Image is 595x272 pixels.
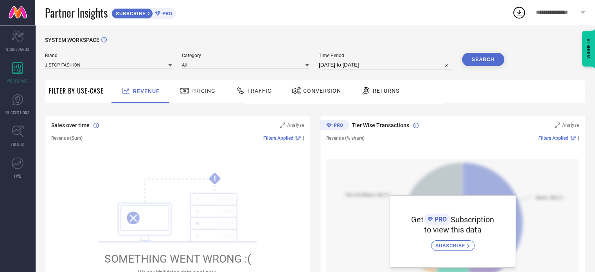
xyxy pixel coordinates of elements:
[555,122,560,128] svg: Zoom
[247,88,271,94] span: Traffic
[14,173,22,179] span: FWD
[373,88,399,94] span: Returns
[6,46,29,52] span: SCORECARDS
[112,11,147,16] span: SUBSCRIBE
[319,60,452,70] input: Select time period
[191,88,216,94] span: Pricing
[319,53,452,58] span: Time Period
[49,86,104,95] span: Filter By Use-Case
[462,53,504,66] button: Search
[6,110,30,115] span: SUGGESTIONS
[435,243,467,249] span: SUBSCRIBE
[263,135,293,141] span: Filters Applied
[45,37,99,43] span: SYSTEM WORKSPACE
[433,216,447,223] span: PRO
[538,135,568,141] span: Filters Applied
[352,122,409,128] span: Tier Wise Transactions
[578,135,579,141] span: |
[280,122,285,128] svg: Zoom
[411,215,424,224] span: Get
[424,225,482,234] span: to view this data
[51,122,90,128] span: Sales over time
[451,215,494,224] span: Subscription
[45,5,108,21] span: Partner Insights
[287,122,304,128] span: Analyse
[562,122,579,128] span: Analyse
[104,252,251,265] span: SOMETHING WENT WRONG :(
[303,88,341,94] span: Conversion
[160,11,172,16] span: PRO
[214,174,216,183] tspan: !
[326,135,365,141] span: Revenue (% share)
[111,6,176,19] a: SUBSCRIBEPRO
[51,135,83,141] span: Revenue (Sum)
[7,78,29,84] span: WORKSPACE
[320,120,349,132] div: Premium
[11,141,24,147] span: TRENDS
[133,88,160,94] span: Revenue
[182,53,309,58] span: Category
[512,5,526,20] div: Open download list
[431,234,475,251] a: SUBSCRIBE
[45,53,172,58] span: Brand
[303,135,304,141] span: |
